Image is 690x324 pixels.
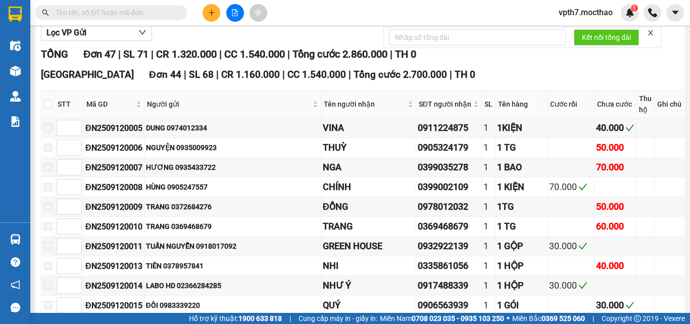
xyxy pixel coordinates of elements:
[655,90,685,118] th: Ghi chú
[189,69,214,80] span: SL 68
[238,314,282,322] strong: 1900 633 818
[146,142,319,153] div: NGUYỆN 0935009923
[497,160,546,174] div: 1 BAO
[321,217,416,237] td: TRANG
[596,160,634,174] div: 70.000
[497,279,546,293] div: 1 HỘP
[10,116,21,127] img: solution-icon
[497,219,546,234] div: 1 TG
[596,141,634,155] div: 50.000
[85,142,142,154] div: ĐN2509120006
[416,217,482,237] td: 0369468679
[574,29,639,45] button: Kết nối tổng đài
[483,219,494,234] div: 1
[41,69,134,80] span: [GEOGRAPHIC_DATA]
[578,182,587,192] span: check
[156,48,217,60] span: CR 1.320.000
[416,177,482,197] td: 0399002109
[390,48,392,60] span: |
[323,200,414,214] div: ĐỒNG
[287,48,290,60] span: |
[56,7,175,18] input: Tìm tên, số ĐT hoặc mã đơn
[349,69,351,80] span: |
[84,177,144,197] td: ĐN2509120008
[416,197,482,217] td: 0978012032
[184,69,186,80] span: |
[85,299,142,312] div: ĐN2509120015
[292,48,387,60] span: Tổng cước 2.860.000
[321,177,416,197] td: CHÍNH
[666,4,684,22] button: caret-down
[497,121,546,135] div: 1KIỆN
[321,197,416,217] td: ĐỒNG
[85,201,142,213] div: ĐN2509120009
[578,281,587,290] span: check
[596,298,634,312] div: 30.000
[85,220,142,233] div: ĐN2509120010
[10,91,21,102] img: warehouse-icon
[221,69,280,80] span: CR 1.160.000
[10,40,21,51] img: warehouse-icon
[85,260,142,272] div: ĐN2509120013
[11,257,20,267] span: question-circle
[418,141,480,155] div: 0905324179
[84,256,144,276] td: ĐN2509120013
[647,29,654,36] span: close
[483,298,494,312] div: 1
[416,296,482,315] td: 0906563939
[418,160,480,174] div: 0399035278
[418,180,480,194] div: 0399002109
[596,121,634,135] div: 40.000
[497,239,546,253] div: 1 GỘP
[321,158,416,177] td: NGA
[541,314,585,322] strong: 0369 525 060
[497,259,546,273] div: 1 HỘP
[578,242,587,251] span: check
[507,316,510,320] span: ⚪️
[46,26,86,39] span: Lọc VP Gửi
[84,217,144,237] td: ĐN2509120010
[418,279,480,293] div: 0917488339
[41,25,152,41] button: Lọc VP Gửi
[231,9,238,16] span: file-add
[138,28,146,36] span: down
[123,48,149,60] span: SL 71
[596,259,634,273] div: 40.000
[632,5,636,12] span: 1
[11,303,20,312] span: message
[282,69,285,80] span: |
[483,239,494,253] div: 1
[483,200,494,214] div: 1
[389,29,566,45] input: Nhập số tổng đài
[497,180,546,194] div: 1 KIỆN
[395,48,416,60] span: TH 0
[549,279,593,293] div: 30.000
[483,141,494,155] div: 1
[418,259,480,273] div: 0335861056
[549,180,593,194] div: 70.000
[42,9,49,16] span: search
[418,298,480,312] div: 0906563939
[216,69,219,80] span: |
[203,4,220,22] button: plus
[86,99,134,110] span: Mã GD
[416,237,482,256] td: 0932922139
[147,99,311,110] span: Người gửi
[636,90,655,118] th: Thu hộ
[299,313,377,324] span: Cung cấp máy in - giấy in:
[323,219,414,234] div: TRANG
[416,138,482,158] td: 0905324179
[84,138,144,158] td: ĐN2509120006
[416,158,482,177] td: 0399035278
[551,6,621,19] span: vpth7.mocthao
[323,259,414,273] div: NHI
[380,313,504,324] span: Miền Nam
[593,313,594,324] span: |
[455,69,475,80] span: TH 0
[84,237,144,256] td: ĐN2509120011
[323,141,414,155] div: THUỲ
[118,48,121,60] span: |
[321,256,416,276] td: NHI
[224,48,285,60] span: CC 1.540.000
[146,162,319,173] div: HƯƠNG 0935433722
